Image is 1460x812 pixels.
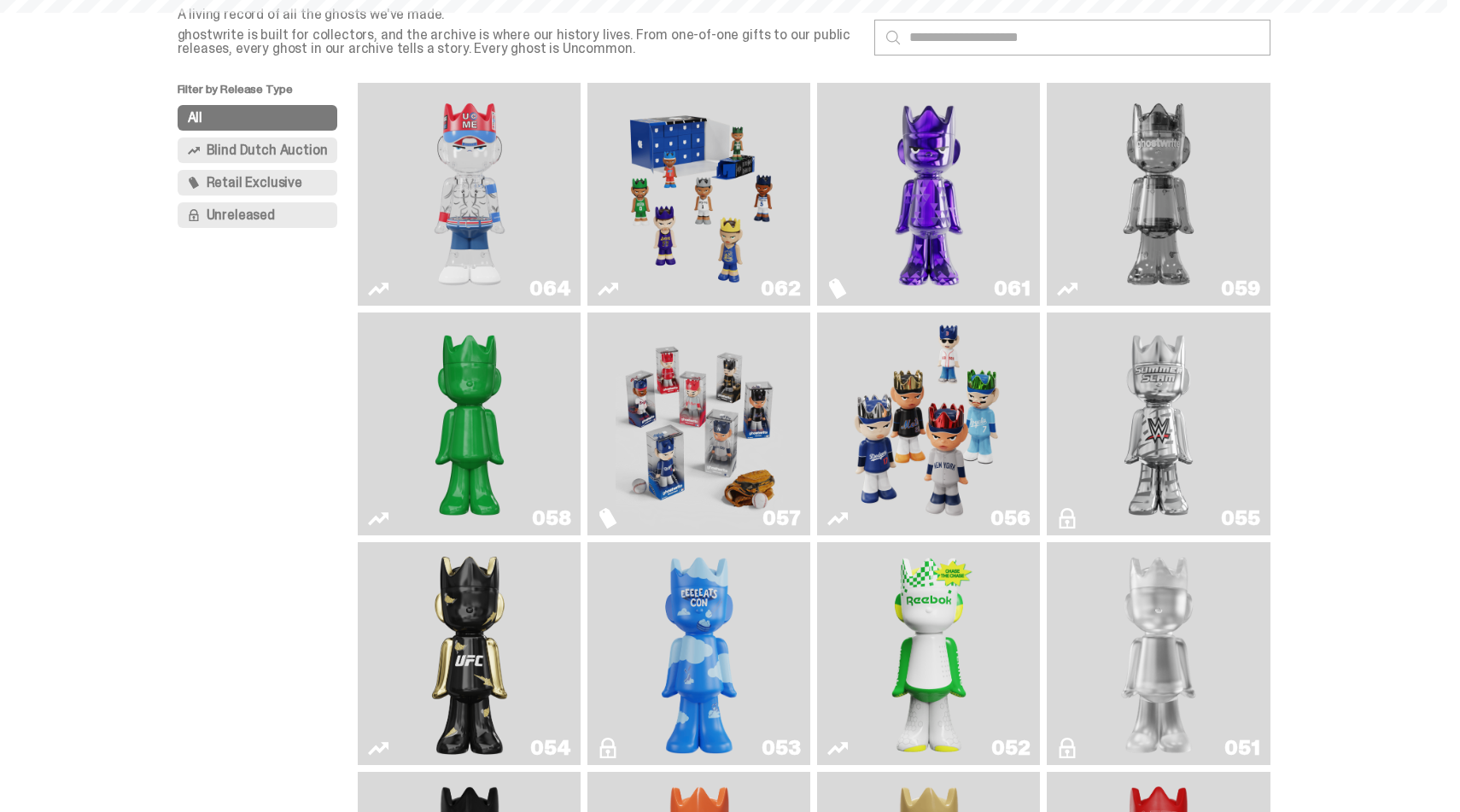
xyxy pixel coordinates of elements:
div: 062 [761,278,800,299]
img: Fantasy [845,90,1013,299]
a: I Was There SummerSlam [1057,319,1259,529]
div: 052 [991,738,1030,758]
a: Court Victory [827,549,1030,758]
img: You Can't See Me [386,90,553,299]
div: 056 [990,508,1030,529]
img: ghooooost [654,549,745,758]
a: Schrödinger's ghost: Sunday Green [368,319,570,529]
img: Ruby [424,549,515,758]
p: A living record of all the ghosts we've made. [178,8,861,21]
button: Blind Dutch Auction [178,137,338,163]
div: 061 [994,278,1030,299]
p: ghostwrite is built for collectors, and the archive is where our history lives. From one-of-one g... [178,28,861,55]
span: Retail Exclusive [207,176,302,190]
a: Game Face (2025) [827,319,1030,529]
img: Schrödinger's ghost: Sunday Green [386,319,553,529]
button: Unreleased [178,202,338,228]
img: Game Face (2025) [845,319,1013,529]
img: Game Face (2025) [616,90,783,299]
div: 057 [762,508,800,529]
button: All [178,105,338,131]
img: Two [1075,90,1242,299]
div: 055 [1221,508,1259,529]
a: Game Face (2025) [598,90,800,299]
a: ghooooost [598,549,800,758]
a: LLLoyalty [1057,549,1259,758]
div: 053 [762,738,800,758]
a: Two [1057,90,1259,299]
span: All [188,111,203,125]
div: 054 [530,738,570,758]
img: LLLoyalty [1113,549,1204,758]
img: Court Victory [884,549,974,758]
div: 051 [1224,738,1259,758]
div: 059 [1221,278,1259,299]
img: Game Face (2025) [616,319,783,529]
span: Blind Dutch Auction [207,143,328,157]
a: Ruby [368,549,570,758]
button: Retail Exclusive [178,170,338,196]
p: Filter by Release Type [178,83,359,105]
div: 064 [529,278,570,299]
img: I Was There SummerSlam [1075,319,1242,529]
span: Unreleased [207,208,275,222]
a: Game Face (2025) [598,319,800,529]
a: You Can't See Me [368,90,570,299]
div: 058 [532,508,570,529]
a: Fantasy [827,90,1030,299]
